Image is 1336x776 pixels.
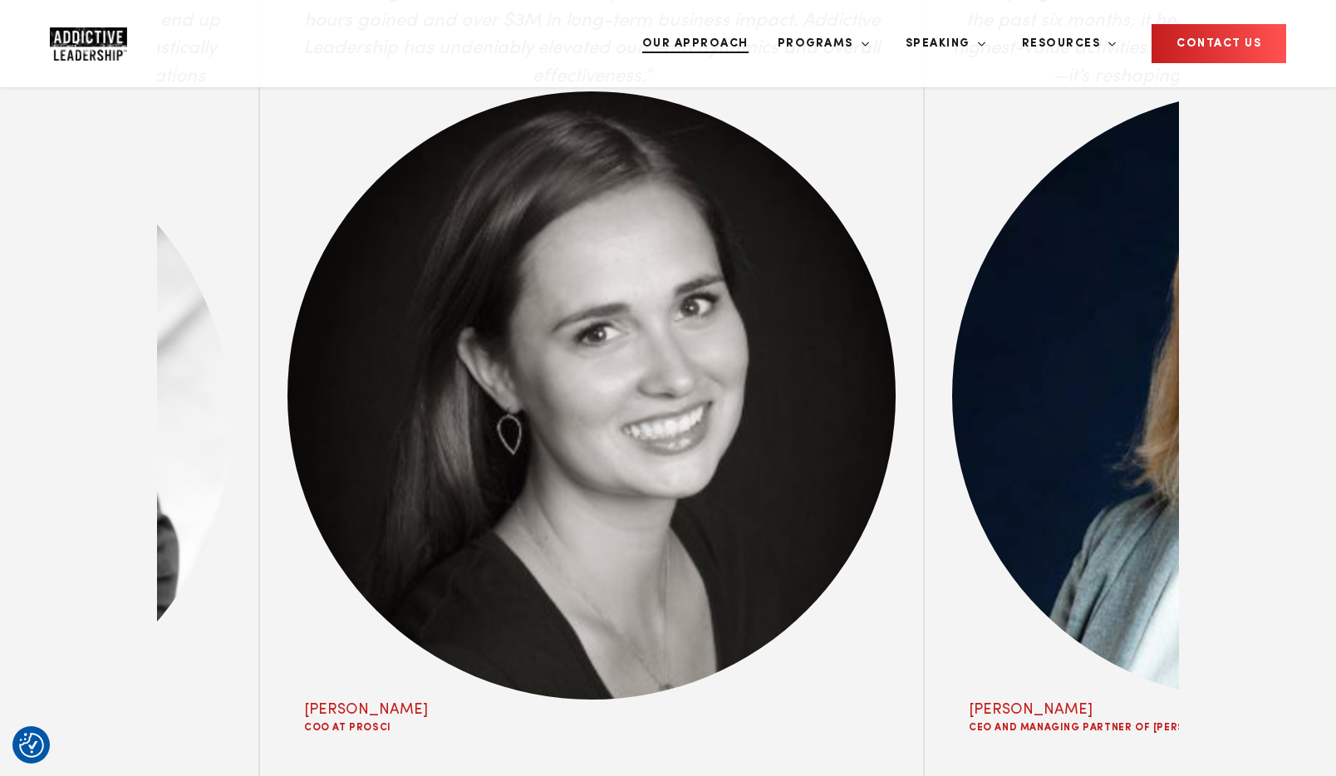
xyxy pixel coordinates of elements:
[304,700,896,720] p: [PERSON_NAME]
[1009,12,1117,75] a: Resources
[630,12,761,75] a: Our Approach
[893,12,986,75] a: Speaking
[19,733,44,758] img: Revisit consent button
[50,27,127,61] img: Company Logo
[19,733,44,758] button: Consent Preferences
[50,27,150,61] a: Home
[304,720,896,735] p: COO at Prosci
[765,12,870,75] a: Programs
[1152,24,1286,63] a: CONTACT US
